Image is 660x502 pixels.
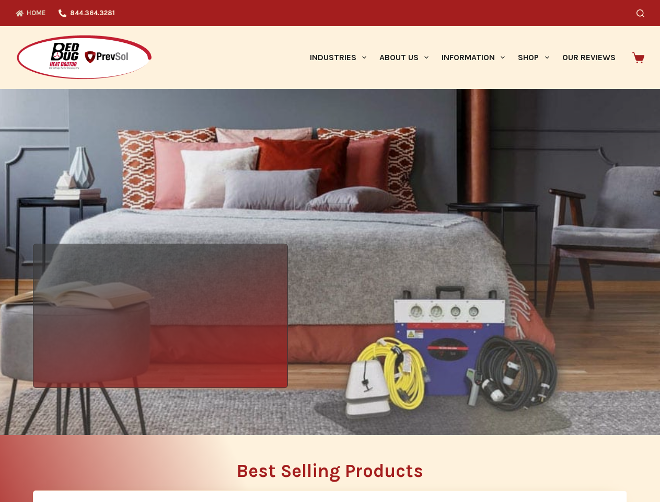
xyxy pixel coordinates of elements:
[435,26,512,89] a: Information
[373,26,435,89] a: About Us
[512,26,555,89] a: Shop
[33,462,627,480] h2: Best Selling Products
[555,26,622,89] a: Our Reviews
[303,26,373,89] a: Industries
[16,35,153,81] img: Prevsol/Bed Bug Heat Doctor
[636,9,644,17] button: Search
[303,26,622,89] nav: Primary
